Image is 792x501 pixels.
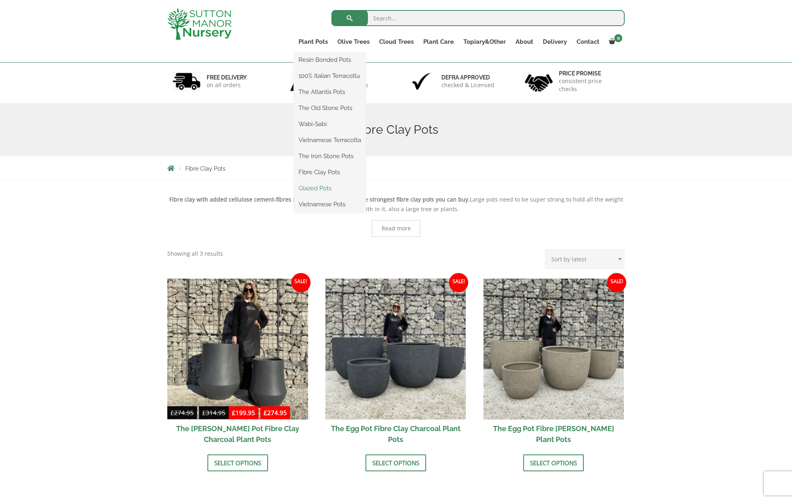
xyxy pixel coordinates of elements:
a: Sale! £274.95-£314.95 £199.95-£274.95 The [PERSON_NAME] Pot Fibre Clay Charcoal Plant Pots [167,279,308,448]
p: Large pots need to be super strong to hold all the weight of the soil with in it, also a large tr... [167,195,625,214]
a: The Atlantis Pots [294,86,366,98]
a: Vietnamese Pots [294,198,366,210]
img: logo [167,8,232,40]
span: £ [232,409,236,417]
a: Sale! The Egg Pot Fibre Clay Charcoal Plant Pots [325,279,466,448]
span: 0 [614,34,622,42]
h6: Price promise [559,70,620,77]
span: £ [264,409,267,417]
a: The Old Stone Pots [294,102,366,114]
a: Select options for “The Egg Pot Fibre Clay Champagne Plant Pots” [523,454,584,471]
img: 2.jpg [290,71,318,92]
strong: Fibre clay with added cellulose cement-fibres making these large pots the strongest fibre clay po... [169,196,470,203]
input: Search... [331,10,625,26]
h2: The Egg Pot Fibre Clay Charcoal Plant Pots [325,420,466,448]
img: The Bien Hoa Pot Fibre Clay Charcoal Plant Pots [167,279,308,420]
bdi: 199.95 [232,409,255,417]
img: The Egg Pot Fibre Clay Champagne Plant Pots [483,279,624,420]
h2: The [PERSON_NAME] Pot Fibre Clay Charcoal Plant Pots [167,420,308,448]
span: £ [171,409,174,417]
a: Select options for “The Bien Hoa Pot Fibre Clay Charcoal Plant Pots” [207,454,268,471]
img: 1.jpg [173,71,201,92]
a: Wabi-Sabi [294,118,366,130]
span: Sale! [607,273,626,292]
a: Fibre Clay Pots [294,166,366,178]
h6: Defra approved [441,74,494,81]
p: consistent price checks [559,77,620,93]
nav: Breadcrumbs [167,165,625,171]
a: Glazed Pots [294,182,366,194]
a: Delivery [538,36,572,47]
h1: Fibre Clay Pots [167,122,625,137]
img: 3.jpg [407,71,435,92]
ins: - [229,408,290,420]
a: About [511,36,538,47]
span: Fibre Clay Pots [185,165,225,172]
a: Plant Care [418,36,459,47]
a: Resin Bonded Pots [294,54,366,66]
p: on all orders [207,81,247,89]
a: Topiary&Other [459,36,511,47]
a: 100% Italian Terracotta [294,70,366,82]
p: checked & Licensed [441,81,494,89]
h6: FREE DELIVERY [207,74,247,81]
a: Olive Trees [333,36,374,47]
a: Cloud Trees [374,36,418,47]
span: Read more [382,226,411,231]
a: Plant Pots [294,36,333,47]
span: Sale! [449,273,468,292]
select: Shop order [545,249,625,269]
a: Sale! The Egg Pot Fibre [PERSON_NAME] Plant Pots [483,279,624,448]
a: Contact [572,36,604,47]
bdi: 274.95 [171,409,194,417]
bdi: 274.95 [264,409,287,417]
h2: The Egg Pot Fibre [PERSON_NAME] Plant Pots [483,420,624,448]
img: The Egg Pot Fibre Clay Charcoal Plant Pots [325,279,466,420]
a: Select options for “The Egg Pot Fibre Clay Charcoal Plant Pots” [366,454,426,471]
a: The Iron Stone Pots [294,150,366,162]
bdi: 314.95 [202,409,225,417]
p: Showing all 3 results [167,249,223,259]
span: Sale! [291,273,311,292]
del: - [167,408,229,420]
a: 0 [604,36,625,47]
a: Vietnamese Terracotta [294,134,366,146]
img: 4.jpg [525,69,553,94]
span: £ [202,409,206,417]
